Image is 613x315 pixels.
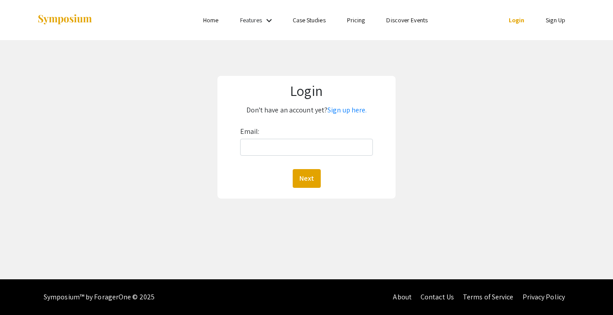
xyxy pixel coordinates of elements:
a: Sign up here. [327,105,367,115]
a: Case Studies [293,16,326,24]
a: Discover Events [386,16,428,24]
iframe: Chat [7,275,38,308]
a: Sign Up [546,16,565,24]
a: Privacy Policy [523,292,565,302]
h1: Login [224,82,390,99]
p: Don't have an account yet? [224,103,390,117]
button: Next [293,169,321,188]
mat-icon: Expand Features list [264,15,274,26]
a: Features [240,16,262,24]
a: Pricing [347,16,365,24]
label: Email: [240,124,260,139]
a: About [393,292,412,302]
a: Home [203,16,218,24]
a: Terms of Service [463,292,514,302]
a: Contact Us [421,292,454,302]
img: Symposium by ForagerOne [37,14,93,26]
div: Symposium™ by ForagerOne © 2025 [44,279,155,315]
a: Login [509,16,525,24]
